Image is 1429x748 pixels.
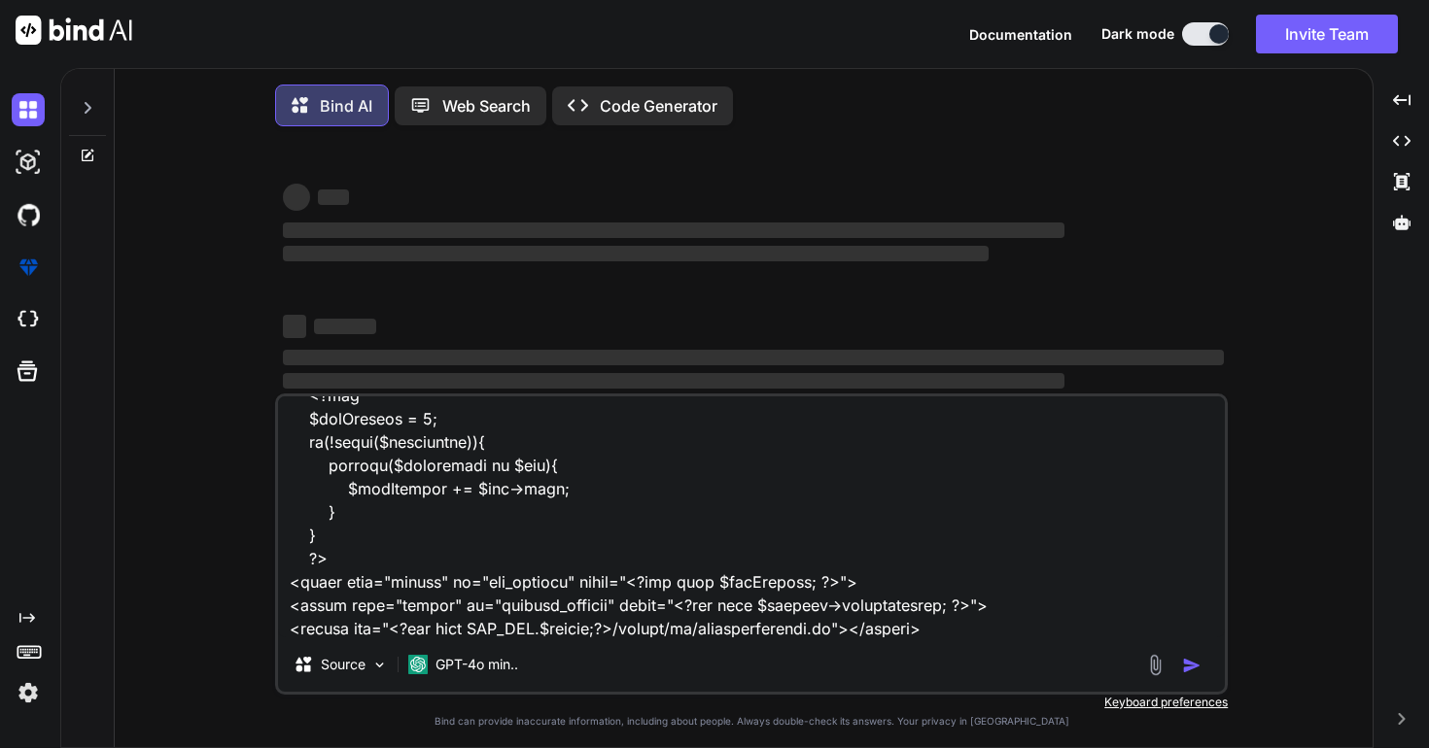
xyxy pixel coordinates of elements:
[12,198,45,231] img: githubDark
[320,94,372,118] p: Bind AI
[12,303,45,336] img: cloudideIcon
[278,396,1225,637] textarea: <lore ips="dolorsitam" cons="<?adi elit SED_DOE.$tempor;?>/incidi/utl/etdolo.mag"> <ali en="admin...
[1144,654,1167,676] img: attachment
[283,184,310,211] span: ‌
[1101,24,1174,44] span: Dark mode
[436,655,518,674] p: GPT-4o min..
[275,714,1228,729] p: Bind can provide inaccurate information, including about people. Always double-check its answers....
[600,94,717,118] p: Code Generator
[283,222,1063,238] span: ‌
[283,315,306,338] span: ‌
[314,319,376,334] span: ‌
[1256,15,1398,53] button: Invite Team
[321,655,366,674] p: Source
[12,93,45,126] img: darkChat
[283,373,1063,389] span: ‌
[283,350,1224,365] span: ‌
[1182,656,1202,675] img: icon
[969,24,1072,45] button: Documentation
[12,146,45,179] img: darkAi-studio
[969,26,1072,43] span: Documentation
[275,695,1228,710] p: Keyboard preferences
[12,251,45,284] img: premium
[283,246,989,261] span: ‌
[12,676,45,709] img: settings
[408,655,428,674] img: GPT-4o mini
[318,189,349,205] span: ‌
[371,657,388,673] img: Pick Models
[16,16,132,45] img: Bind AI
[442,94,531,118] p: Web Search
